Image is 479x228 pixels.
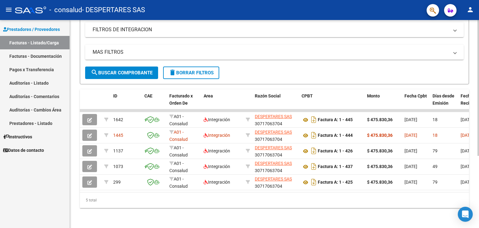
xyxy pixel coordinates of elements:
strong: $ 475.830,36 [367,164,393,169]
span: [DATE] [404,164,417,169]
span: 79 [433,148,438,153]
span: [DATE] [461,180,473,185]
datatable-header-cell: Area [201,89,243,117]
span: A01 - Consalud [169,145,188,157]
strong: $ 475.830,36 [367,180,393,185]
div: 30717063704 [255,176,297,189]
span: [DATE] [461,117,473,122]
mat-expansion-panel-header: MAS FILTROS [85,45,464,60]
span: 79 [433,180,438,185]
i: Descargar documento [310,130,318,140]
span: - consalud [49,3,82,17]
mat-panel-title: FILTROS DE INTEGRACION [93,26,449,33]
mat-icon: search [91,69,98,76]
span: - DESPERTARES SAS [82,3,145,17]
strong: Factura A: 1 - 444 [318,133,353,138]
div: 30717063704 [255,144,297,157]
span: Buscar Comprobante [91,70,152,76]
span: Integración [204,133,230,138]
span: DESPERTARES SAS [255,145,292,150]
span: Integración [204,148,230,153]
datatable-header-cell: ID [111,89,142,117]
span: 1073 [113,164,123,169]
span: [DATE] [461,148,473,153]
span: A01 - Consalud [169,176,188,189]
span: A01 - Consalud [169,161,188,173]
div: 5 total [80,192,469,208]
div: 30717063704 [255,113,297,126]
span: DESPERTARES SAS [255,114,292,119]
span: Integración [204,164,230,169]
span: [DATE] [404,133,417,138]
strong: $ 475.830,36 [367,133,393,138]
span: DESPERTARES SAS [255,176,292,181]
span: Monto [367,93,380,98]
span: DESPERTARES SAS [255,161,292,166]
span: Razón Social [255,93,281,98]
span: [DATE] [461,164,473,169]
datatable-header-cell: CAE [142,89,167,117]
span: 299 [113,180,121,185]
strong: $ 475.830,36 [367,148,393,153]
span: Fecha Cpbt [404,93,427,98]
span: Fecha Recibido [461,93,478,106]
i: Descargar documento [310,177,318,187]
mat-icon: person [467,6,474,13]
span: [DATE] [461,133,473,138]
span: CPBT [302,93,313,98]
datatable-header-cell: Razón Social [252,89,299,117]
span: Instructivos [3,133,32,140]
span: Facturado x Orden De [169,93,193,106]
datatable-header-cell: Monto [365,89,402,117]
span: Integración [204,117,230,122]
strong: Factura A: 1 - 445 [318,117,353,122]
span: 1642 [113,117,123,122]
div: Open Intercom Messenger [458,207,473,222]
div: 30717063704 [255,129,297,142]
mat-icon: delete [169,69,176,76]
span: Area [204,93,213,98]
strong: Factura A: 1 - 437 [318,164,353,169]
button: Borrar Filtros [163,67,219,79]
span: Prestadores / Proveedores [3,26,60,33]
span: Borrar Filtros [169,70,214,76]
span: 49 [433,164,438,169]
span: DESPERTARES SAS [255,130,292,135]
span: Datos de contacto [3,147,44,154]
div: 30717063704 [255,160,297,173]
datatable-header-cell: Fecha Cpbt [402,89,430,117]
span: A01 - Consalud [169,114,188,126]
mat-panel-title: MAS FILTROS [93,49,449,56]
button: Buscar Comprobante [85,67,158,79]
datatable-header-cell: CPBT [299,89,365,117]
span: Días desde Emisión [433,93,454,106]
strong: Factura A: 1 - 426 [318,149,353,154]
span: 1137 [113,148,123,153]
span: CAE [144,93,152,98]
i: Descargar documento [310,146,318,156]
span: ID [113,93,117,98]
datatable-header-cell: Días desde Emisión [430,89,458,117]
span: 18 [433,133,438,138]
span: [DATE] [404,180,417,185]
span: 1445 [113,133,123,138]
span: 18 [433,117,438,122]
span: [DATE] [404,148,417,153]
span: Integración [204,180,230,185]
strong: $ 475.830,36 [367,117,393,122]
strong: Factura A: 1 - 425 [318,180,353,185]
span: A01 - Consalud [169,130,188,142]
span: [DATE] [404,117,417,122]
mat-expansion-panel-header: FILTROS DE INTEGRACION [85,22,464,37]
i: Descargar documento [310,161,318,171]
i: Descargar documento [310,115,318,125]
mat-icon: menu [5,6,12,13]
datatable-header-cell: Facturado x Orden De [167,89,201,117]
